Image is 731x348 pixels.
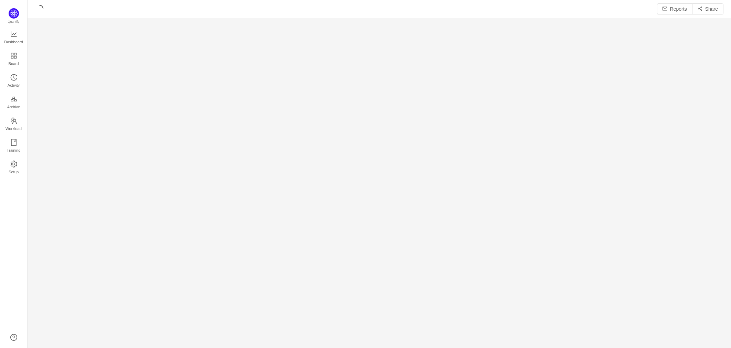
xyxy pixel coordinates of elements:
[10,161,17,175] a: Setup
[7,143,20,157] span: Training
[10,74,17,81] i: icon: history
[35,5,43,13] i: icon: loading
[10,31,17,45] a: Dashboard
[692,3,723,14] button: icon: share-altShare
[10,31,17,37] i: icon: line-chart
[10,161,17,167] i: icon: setting
[10,139,17,153] a: Training
[10,53,17,66] a: Board
[10,96,17,102] i: icon: gold
[4,35,23,49] span: Dashboard
[8,20,20,23] span: Quantify
[8,78,20,92] span: Activity
[10,52,17,59] i: icon: appstore
[10,118,17,131] a: Workload
[10,139,17,146] i: icon: book
[7,100,20,114] span: Archive
[6,122,22,135] span: Workload
[657,3,692,14] button: icon: mailReports
[9,165,19,179] span: Setup
[9,57,19,70] span: Board
[10,96,17,110] a: Archive
[10,74,17,88] a: Activity
[9,8,19,19] img: Quantify
[10,334,17,341] a: icon: question-circle
[10,117,17,124] i: icon: team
